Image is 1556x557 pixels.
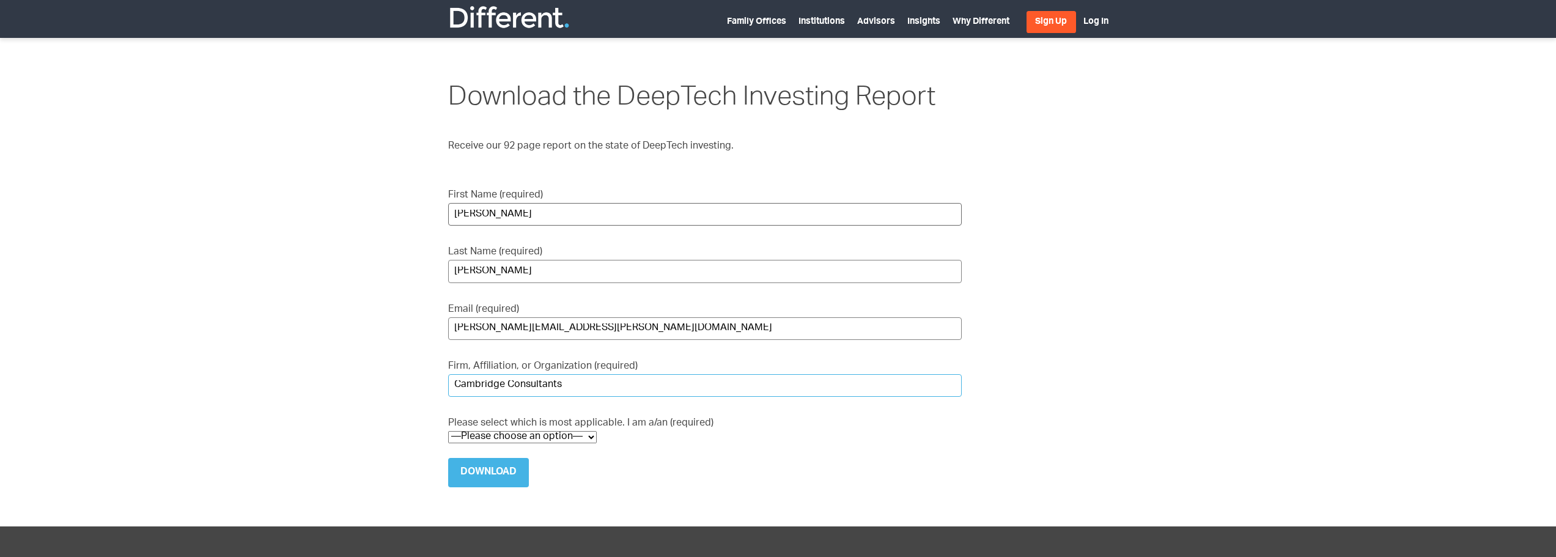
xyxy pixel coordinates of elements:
a: Why Different [953,18,1009,26]
input: Download [448,458,529,487]
a: Sign Up [1027,11,1076,33]
label: Email (required) [448,303,962,340]
input: Email (required) [448,317,962,340]
input: First Name (required) [448,203,962,226]
input: Last Name (required) [448,260,962,282]
h1: Download the DeepTech Investing Report [448,81,962,117]
label: First Name (required) [448,188,962,226]
a: Log In [1083,18,1108,26]
a: Advisors [857,18,895,26]
p: Receive our 92 page report on the state of DeepTech investing. [448,139,962,154]
a: Family Offices [727,18,786,26]
input: Firm, Affiliation, or Organization (required) [448,374,962,397]
a: Institutions [798,18,845,26]
label: Firm, Affiliation, or Organization (required) [448,360,962,397]
select: Please select which is most applicable. I am a/an (required) [448,431,597,443]
img: Different Funds [448,5,570,29]
a: Insights [907,18,940,26]
label: Please select which is most applicable. I am a/an (required) [448,416,962,443]
form: Contact form [448,188,962,487]
label: Last Name (required) [448,245,962,282]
